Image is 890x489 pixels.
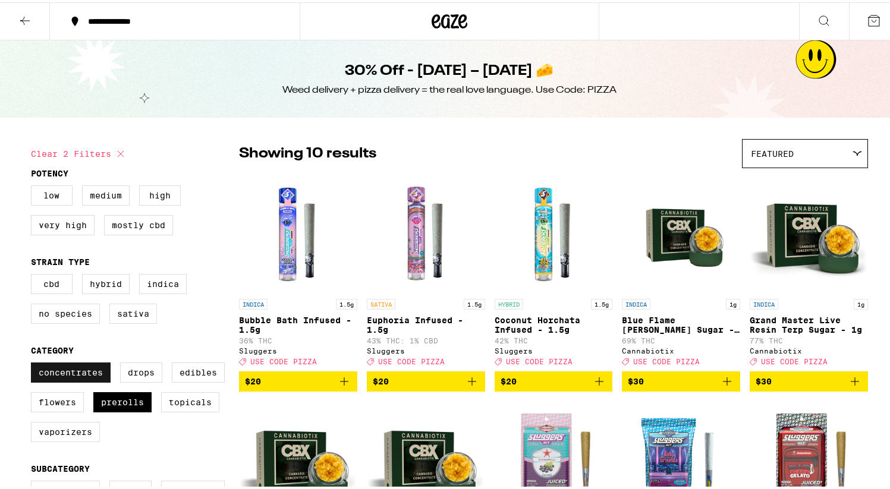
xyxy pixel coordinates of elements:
[622,335,740,342] p: 69% THC
[31,343,74,353] legend: Category
[495,313,613,332] p: Coconut Horchata Infused - 1.5g
[139,272,187,292] label: Indica
[495,335,613,342] p: 42% THC
[622,313,740,332] p: Blue Flame [PERSON_NAME] Sugar - 1g
[591,296,612,307] p: 1.5g
[622,296,650,307] p: INDICA
[161,390,219,410] label: Topicals
[367,345,485,352] div: Sluggers
[367,172,485,291] img: Sluggers - Euphoria Infused - 1.5g
[854,296,868,307] p: 1g
[336,296,357,307] p: 1.5g
[622,172,740,369] a: Open page for Blue Flame OG Terp Sugar - 1g from Cannabiotix
[239,141,376,162] p: Showing 10 results
[633,355,700,363] span: USE CODE PIZZA
[750,172,868,369] a: Open page for Grand Master Live Resin Terp Sugar - 1g from Cannabiotix
[367,296,395,307] p: SATIVA
[750,335,868,342] p: 77% THC
[31,301,100,321] label: No Species
[726,296,740,307] p: 1g
[750,345,868,352] div: Cannabiotix
[495,172,613,369] a: Open page for Coconut Horchata Infused - 1.5g from Sluggers
[104,213,173,233] label: Mostly CBD
[120,360,162,380] label: Drops
[495,369,613,389] button: Add to bag
[239,296,268,307] p: INDICA
[501,374,517,384] span: $20
[622,345,740,352] div: Cannabiotix
[239,172,357,369] a: Open page for Bubble Bath Infused - 1.5g from Sluggers
[367,313,485,332] p: Euphoria Infused - 1.5g
[239,345,357,352] div: Sluggers
[139,183,181,203] label: High
[367,335,485,342] p: 43% THC: 1% CBD
[495,345,613,352] div: Sluggers
[378,355,445,363] span: USE CODE PIZZA
[750,172,868,291] img: Cannabiotix - Grand Master Live Resin Terp Sugar - 1g
[756,374,772,384] span: $30
[82,183,130,203] label: Medium
[622,172,740,291] img: Cannabiotix - Blue Flame OG Terp Sugar - 1g
[31,272,73,292] label: CBD
[282,81,617,94] div: Weed delivery + pizza delivery = the real love language. Use Code: PIZZA
[172,360,225,380] label: Edibles
[761,355,828,363] span: USE CODE PIZZA
[239,172,357,291] img: Sluggers - Bubble Bath Infused - 1.5g
[373,374,389,384] span: $20
[31,419,100,440] label: Vaporizers
[239,335,357,342] p: 36% THC
[245,374,261,384] span: $20
[250,355,317,363] span: USE CODE PIZZA
[750,313,868,332] p: Grand Master Live Resin Terp Sugar - 1g
[628,374,644,384] span: $30
[622,369,740,389] button: Add to bag
[464,296,485,307] p: 1.5g
[109,301,157,321] label: Sativa
[345,59,554,79] h1: 30% Off - [DATE] – [DATE] 🧀
[31,166,68,176] legend: Potency
[495,296,523,307] p: HYBRID
[31,390,84,410] label: Flowers
[31,360,111,380] label: Concentrates
[367,172,485,369] a: Open page for Euphoria Infused - 1.5g from Sluggers
[751,147,794,156] span: Featured
[31,213,95,233] label: Very High
[31,137,128,166] button: Clear 2 filters
[27,8,52,19] span: Help
[31,183,73,203] label: Low
[750,296,778,307] p: INDICA
[31,462,90,471] legend: Subcategory
[495,172,613,291] img: Sluggers - Coconut Horchata Infused - 1.5g
[750,369,868,389] button: Add to bag
[506,355,573,363] span: USE CODE PIZZA
[93,390,152,410] label: Prerolls
[239,369,357,389] button: Add to bag
[367,369,485,389] button: Add to bag
[31,255,90,264] legend: Strain Type
[239,313,357,332] p: Bubble Bath Infused - 1.5g
[82,272,130,292] label: Hybrid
